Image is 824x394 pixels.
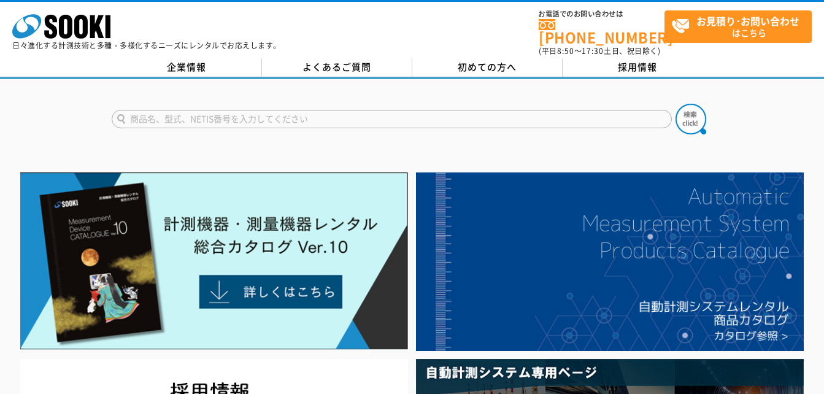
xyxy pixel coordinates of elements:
a: 初めての方へ [412,58,563,77]
span: はこちら [671,11,811,42]
a: お見積り･お問い合わせはこちら [664,10,812,43]
img: 自動計測システムカタログ [416,172,804,352]
span: 8:50 [557,45,574,56]
a: 企業情報 [112,58,262,77]
a: よくあるご質問 [262,58,412,77]
a: [PHONE_NUMBER] [539,19,664,44]
span: 17:30 [582,45,604,56]
img: Catalog Ver10 [20,172,408,350]
span: 初めての方へ [458,60,517,74]
img: btn_search.png [676,104,706,134]
a: 採用情報 [563,58,713,77]
span: お電話でのお問い合わせは [539,10,664,18]
span: (平日 ～ 土日、祝日除く) [539,45,660,56]
p: 日々進化する計測技術と多種・多様化するニーズにレンタルでお応えします。 [12,42,281,49]
strong: お見積り･お問い合わせ [696,14,799,28]
input: 商品名、型式、NETIS番号を入力してください [112,110,672,128]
